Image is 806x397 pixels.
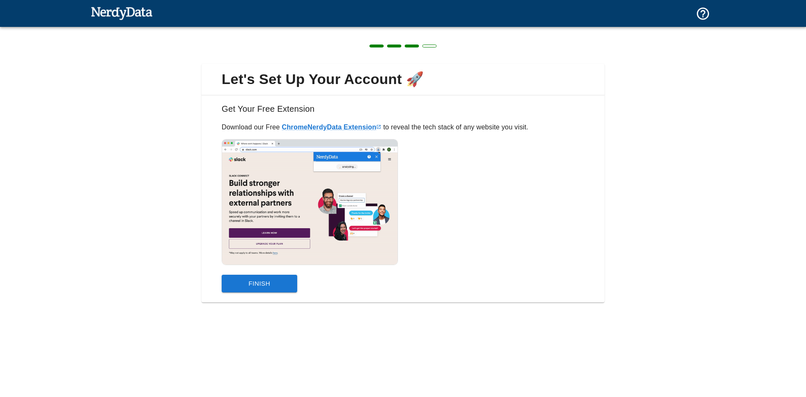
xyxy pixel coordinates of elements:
[222,275,297,292] button: Finish
[222,122,584,132] p: Download our Free to reveal the tech stack of any website you visit.
[691,1,715,26] button: Support and Documentation
[208,102,598,122] h6: Get Your Free Extension
[282,124,381,131] a: ChromeNerdyData Extension
[91,5,152,21] img: NerdyData.com
[208,71,598,88] span: Let's Set Up Your Account 🚀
